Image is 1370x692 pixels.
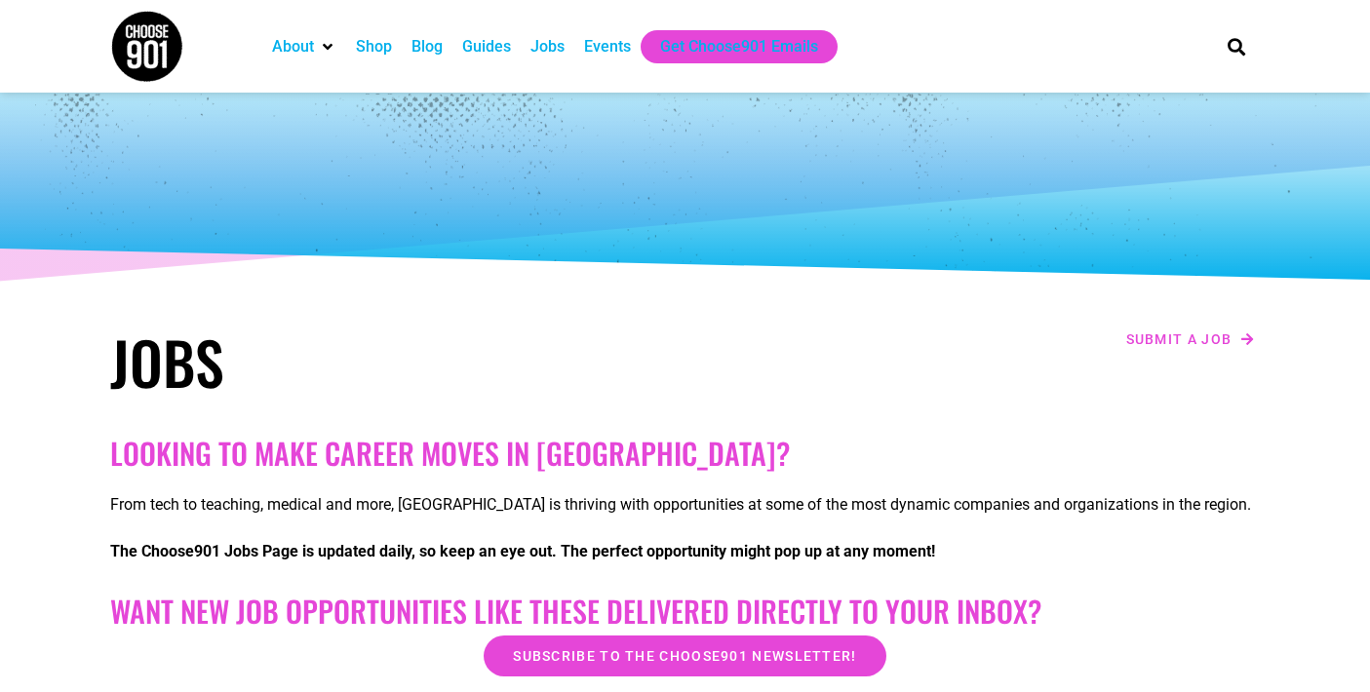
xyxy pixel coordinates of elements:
[110,542,935,560] strong: The Choose901 Jobs Page is updated daily, so keep an eye out. The perfect opportunity might pop u...
[411,35,443,58] a: Blog
[110,327,676,397] h1: Jobs
[110,594,1261,629] h2: Want New Job Opportunities like these Delivered Directly to your Inbox?
[1120,327,1261,352] a: Submit a job
[110,493,1261,517] p: From tech to teaching, medical and more, [GEOGRAPHIC_DATA] is thriving with opportunities at some...
[262,30,1194,63] nav: Main nav
[262,30,346,63] div: About
[513,649,856,663] span: Subscribe to the Choose901 newsletter!
[356,35,392,58] a: Shop
[1220,30,1252,62] div: Search
[484,635,885,676] a: Subscribe to the Choose901 newsletter!
[110,436,1261,471] h2: Looking to make career moves in [GEOGRAPHIC_DATA]?
[660,35,818,58] a: Get Choose901 Emails
[462,35,511,58] a: Guides
[584,35,631,58] a: Events
[272,35,314,58] a: About
[530,35,565,58] a: Jobs
[1126,332,1233,346] span: Submit a job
